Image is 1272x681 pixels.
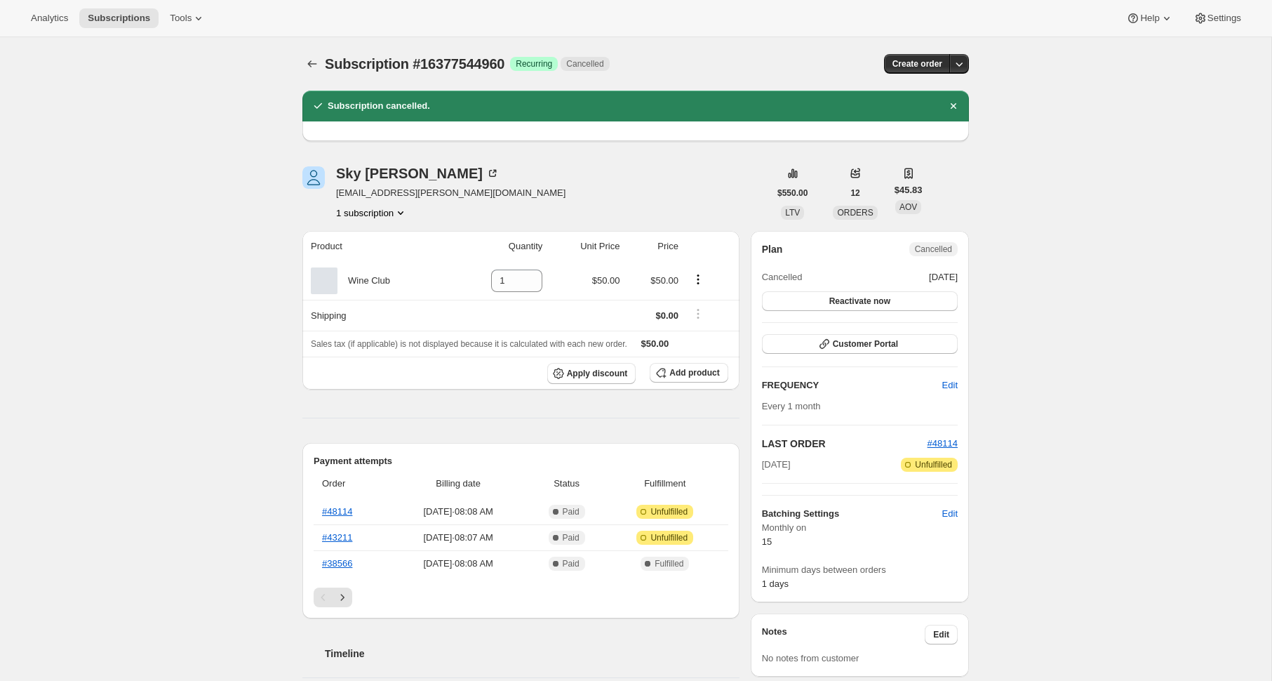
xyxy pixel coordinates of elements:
[829,296,890,307] span: Reactivate now
[1140,13,1159,24] span: Help
[336,166,500,180] div: Sky [PERSON_NAME]
[762,270,803,284] span: Cancelled
[394,531,523,545] span: [DATE] · 08:07 AM
[777,187,808,199] span: $550.00
[934,503,966,525] button: Edit
[302,54,322,74] button: Subscriptions
[899,202,917,212] span: AOV
[762,578,789,589] span: 1 days
[624,231,683,262] th: Price
[1118,8,1181,28] button: Help
[336,206,408,220] button: Product actions
[161,8,214,28] button: Tools
[944,96,963,116] button: Dismiss notification
[516,58,552,70] span: Recurring
[687,306,709,322] button: Shipping actions
[1185,8,1250,28] button: Settings
[531,477,602,491] span: Status
[762,507,942,521] h6: Batching Settings
[314,468,389,499] th: Order
[895,183,923,197] span: $45.83
[322,506,352,517] a: #48114
[762,378,942,392] h2: FREQUENCY
[547,231,624,262] th: Unit Price
[322,532,352,543] a: #43211
[314,588,728,607] nav: Pagination
[325,647,739,661] h2: Timeline
[942,507,958,521] span: Edit
[762,521,958,535] span: Monthly on
[785,208,800,218] span: LTV
[942,378,958,392] span: Edit
[641,338,669,349] span: $50.00
[929,270,958,284] span: [DATE]
[762,401,821,411] span: Every 1 month
[769,183,816,203] button: $550.00
[928,437,958,451] button: #48114
[563,506,580,517] span: Paid
[79,8,159,28] button: Subscriptions
[650,532,688,543] span: Unfulfilled
[563,532,580,543] span: Paid
[302,300,450,331] th: Shipping
[170,13,192,24] span: Tools
[934,374,966,397] button: Edit
[915,244,952,255] span: Cancelled
[915,459,952,470] span: Unfulfilled
[394,477,523,491] span: Billing date
[610,477,720,491] span: Fulfillment
[566,58,603,70] span: Cancelled
[31,13,68,24] span: Analytics
[1207,13,1241,24] span: Settings
[762,242,783,256] h2: Plan
[892,58,942,70] span: Create order
[842,183,868,203] button: 12
[850,187,859,199] span: 12
[925,625,958,644] button: Edit
[655,310,678,321] span: $0.00
[650,506,688,517] span: Unfulfilled
[837,208,873,218] span: ORDERS
[450,231,547,262] th: Quantity
[762,291,958,311] button: Reactivate now
[337,274,390,288] div: Wine Club
[762,437,928,451] h2: LAST ORDER
[933,629,949,640] span: Edit
[302,166,325,189] span: Sky Meltzer
[325,56,504,72] span: Subscription #16377544960
[328,99,430,113] h2: Subscription cancelled.
[669,367,719,378] span: Add product
[762,625,925,644] h3: Notes
[563,558,580,569] span: Paid
[336,186,565,200] span: [EMAIL_ADDRESS][PERSON_NAME][DOMAIN_NAME]
[833,338,898,350] span: Customer Portal
[394,557,523,571] span: [DATE] · 08:08 AM
[394,505,523,519] span: [DATE] · 08:08 AM
[592,275,620,286] span: $50.00
[762,653,859,663] span: No notes from customer
[655,558,683,569] span: Fulfilled
[302,231,450,262] th: Product
[762,334,958,354] button: Customer Portal
[547,363,636,384] button: Apply discount
[687,272,709,287] button: Product actions
[762,563,958,577] span: Minimum days between orders
[928,438,958,449] a: #48114
[650,275,678,286] span: $50.00
[314,454,728,468] h2: Payment attempts
[22,8,76,28] button: Analytics
[762,458,791,472] span: [DATE]
[762,536,772,547] span: 15
[88,13,150,24] span: Subscriptions
[311,339,627,349] span: Sales tax (if applicable) is not displayed because it is calculated with each new order.
[650,363,728,383] button: Add product
[333,588,352,607] button: Next
[884,54,951,74] button: Create order
[322,558,352,569] a: #38566
[567,368,628,379] span: Apply discount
